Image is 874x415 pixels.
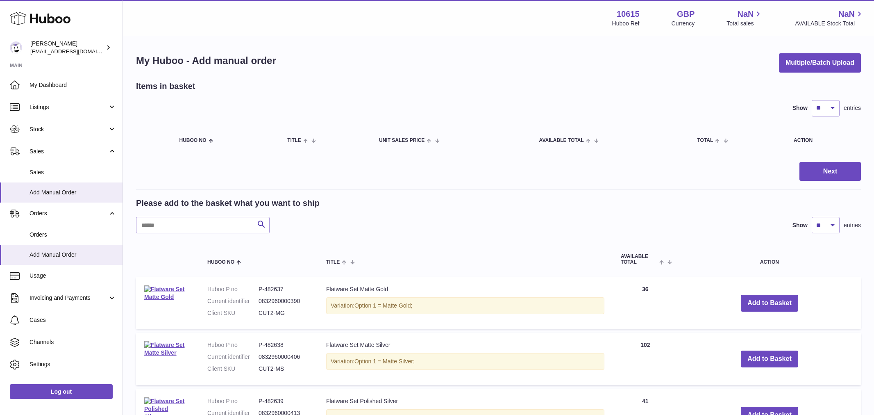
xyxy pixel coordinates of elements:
[207,297,259,305] dt: Current identifier
[799,162,861,181] button: Next
[207,260,234,265] span: Huboo no
[726,20,763,27] span: Total sales
[354,302,412,309] span: Option 1 = Matte Gold;
[30,338,116,346] span: Channels
[207,397,259,405] dt: Huboo P no
[30,272,116,280] span: Usage
[792,221,808,229] label: Show
[144,285,185,301] img: Flatware Set Matte Gold
[844,104,861,112] span: entries
[30,251,116,259] span: Add Manual Order
[207,353,259,361] dt: Current identifier
[207,341,259,349] dt: Huboo P no
[179,138,207,143] span: Huboo no
[259,309,310,317] dd: CUT2-MG
[30,231,116,239] span: Orders
[795,20,864,27] span: AVAILABLE Stock Total
[838,9,855,20] span: NaN
[30,40,104,55] div: [PERSON_NAME]
[30,48,120,55] span: [EMAIL_ADDRESS][DOMAIN_NAME]
[30,125,108,133] span: Stock
[30,189,116,196] span: Add Manual Order
[326,297,604,314] div: Variation:
[259,397,310,405] dd: P-482639
[10,41,22,54] img: internalAdmin-10615@internal.huboo.com
[136,81,195,92] h2: Items in basket
[326,353,604,370] div: Variation:
[737,9,754,20] span: NaN
[207,309,259,317] dt: Client SKU
[326,260,340,265] span: Title
[741,295,798,312] button: Add to Basket
[318,333,613,385] td: Flatware Set Matte Silver
[30,169,116,176] span: Sales
[678,246,861,273] th: Action
[844,221,861,229] span: entries
[617,9,640,20] strong: 10615
[697,138,713,143] span: Total
[259,297,310,305] dd: 0832960000390
[379,138,425,143] span: Unit Sales Price
[613,333,678,385] td: 102
[672,20,695,27] div: Currency
[259,341,310,349] dd: P-482638
[136,198,320,209] h2: Please add to the basket what you want to ship
[207,285,259,293] dt: Huboo P no
[259,365,310,373] dd: CUT2-MS
[10,384,113,399] a: Log out
[30,316,116,324] span: Cases
[30,148,108,155] span: Sales
[259,285,310,293] dd: P-482637
[207,365,259,373] dt: Client SKU
[144,341,185,357] img: Flatware Set Matte Silver
[612,20,640,27] div: Huboo Ref
[726,9,763,27] a: NaN Total sales
[318,277,613,329] td: Flatware Set Matte Gold
[287,138,301,143] span: Title
[30,81,116,89] span: My Dashboard
[792,104,808,112] label: Show
[30,210,108,217] span: Orders
[795,9,864,27] a: NaN AVAILABLE Stock Total
[259,353,310,361] dd: 0832960000406
[677,9,695,20] strong: GBP
[779,53,861,73] button: Multiple/Batch Upload
[794,138,853,143] div: Action
[621,254,657,265] span: AVAILABLE Total
[613,277,678,329] td: 36
[30,103,108,111] span: Listings
[30,294,108,302] span: Invoicing and Payments
[741,351,798,367] button: Add to Basket
[539,138,584,143] span: AVAILABLE Total
[354,358,415,365] span: Option 1 = Matte Silver;
[136,54,276,67] h1: My Huboo - Add manual order
[30,360,116,368] span: Settings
